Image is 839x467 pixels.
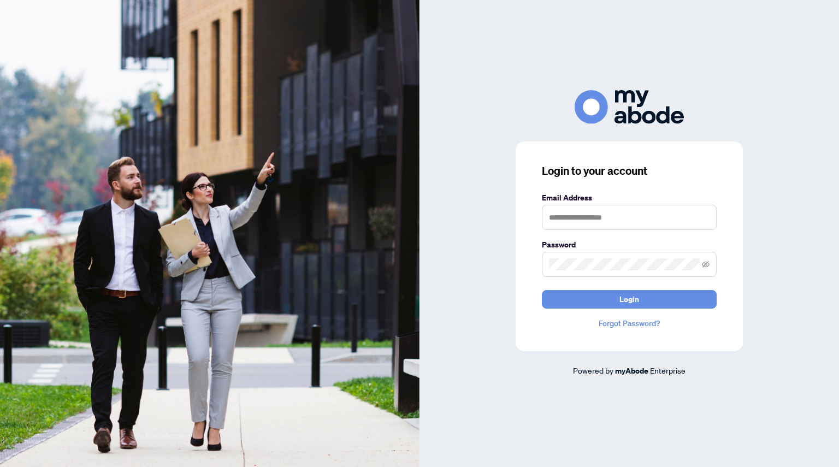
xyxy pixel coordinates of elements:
button: Login [542,290,717,309]
label: Password [542,239,717,251]
span: eye-invisible [702,261,710,268]
span: Powered by [573,365,613,375]
label: Email Address [542,192,717,204]
img: ma-logo [575,90,684,123]
a: myAbode [615,365,648,377]
span: Login [619,291,639,308]
a: Forgot Password? [542,317,717,329]
span: Enterprise [650,365,686,375]
h3: Login to your account [542,163,717,179]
